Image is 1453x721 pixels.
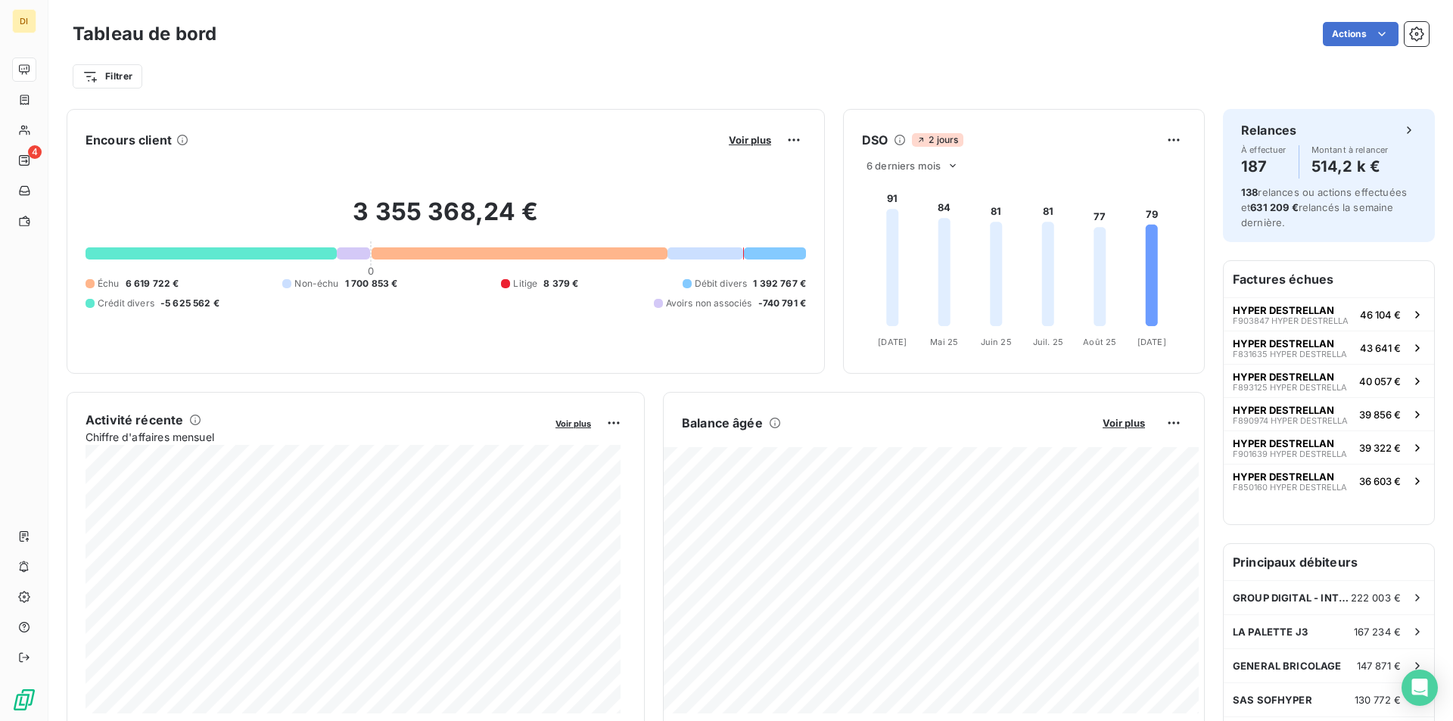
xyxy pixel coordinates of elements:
tspan: Août 25 [1083,337,1116,347]
span: relances ou actions effectuées et relancés la semaine dernière. [1241,186,1407,228]
button: Voir plus [1098,416,1150,430]
h6: Relances [1241,121,1296,139]
button: HYPER DESTRELLANF893125 HYPER DESTRELLA40 057 € [1224,364,1434,397]
span: HYPER DESTRELLAN [1233,304,1334,316]
span: 36 603 € [1359,475,1401,487]
span: 631 209 € [1250,201,1298,213]
h6: Factures échues [1224,261,1434,297]
span: 147 871 € [1357,660,1401,672]
button: HYPER DESTRELLANF901639 HYPER DESTRELLA39 322 € [1224,430,1434,464]
button: Voir plus [724,133,776,147]
button: HYPER DESTRELLANF890974 HYPER DESTRELLA39 856 € [1224,397,1434,430]
span: 222 003 € [1351,592,1401,604]
h6: Activité récente [86,411,183,429]
tspan: [DATE] [878,337,907,347]
span: Litige [513,277,537,291]
span: 46 104 € [1360,309,1401,321]
span: -740 791 € [758,297,807,310]
span: SAS SOFHYPER [1233,694,1312,706]
span: 2 jours [912,133,963,147]
span: HYPER DESTRELLAN [1233,471,1334,483]
tspan: Mai 25 [930,337,958,347]
span: F893125 HYPER DESTRELLA [1233,383,1347,392]
span: GENERAL BRICOLAGE [1233,660,1342,672]
span: Voir plus [1103,417,1145,429]
button: HYPER DESTRELLANF850160 HYPER DESTRELLA36 603 € [1224,464,1434,497]
span: HYPER DESTRELLAN [1233,371,1334,383]
span: Échu [98,277,120,291]
h6: Encours client [86,131,172,149]
h6: Balance âgée [682,414,763,432]
span: Chiffre d'affaires mensuel [86,429,545,445]
span: F903847 HYPER DESTRELLA [1233,316,1349,325]
button: Filtrer [73,64,142,89]
span: 0 [368,265,374,277]
span: 43 641 € [1360,342,1401,354]
div: DI [12,9,36,33]
span: 8 379 € [543,277,578,291]
h4: 514,2 k € [1311,154,1389,179]
span: 6 619 722 € [126,277,179,291]
h6: Principaux débiteurs [1224,544,1434,580]
span: -5 625 562 € [160,297,219,310]
div: Open Intercom Messenger [1402,670,1438,706]
button: Voir plus [551,416,596,430]
span: À effectuer [1241,145,1287,154]
button: HYPER DESTRELLANF903847 HYPER DESTRELLA46 104 € [1224,297,1434,331]
span: Montant à relancer [1311,145,1389,154]
tspan: Juil. 25 [1033,337,1063,347]
span: 6 derniers mois [867,160,941,172]
span: HYPER DESTRELLAN [1233,437,1334,449]
span: Voir plus [729,134,771,146]
span: LA PALETTE J3 [1233,626,1308,638]
h3: Tableau de bord [73,20,216,48]
span: Voir plus [555,418,591,429]
span: Débit divers [695,277,748,291]
tspan: [DATE] [1137,337,1166,347]
span: Non-échu [294,277,338,291]
h2: 3 355 368,24 € [86,197,806,242]
span: 1 392 767 € [753,277,806,291]
span: HYPER DESTRELLAN [1233,404,1334,416]
span: 167 234 € [1354,626,1401,638]
h6: DSO [862,131,888,149]
span: 130 772 € [1355,694,1401,706]
span: 4 [28,145,42,159]
img: Logo LeanPay [12,688,36,712]
span: F901639 HYPER DESTRELLA [1233,449,1347,458]
button: Actions [1323,22,1399,46]
span: 1 700 853 € [345,277,398,291]
span: F831635 HYPER DESTRELLA [1233,350,1347,359]
span: F850160 HYPER DESTRELLA [1233,483,1347,492]
h4: 187 [1241,154,1287,179]
span: F890974 HYPER DESTRELLA [1233,416,1348,425]
span: 40 057 € [1359,375,1401,387]
span: HYPER DESTRELLAN [1233,337,1334,350]
tspan: Juin 25 [981,337,1012,347]
span: 39 856 € [1359,409,1401,421]
span: 138 [1241,186,1258,198]
span: GROUP DIGITAL - INTERMOBILE [1233,592,1351,604]
span: 39 322 € [1359,442,1401,454]
span: Avoirs non associés [666,297,752,310]
span: Crédit divers [98,297,154,310]
button: HYPER DESTRELLANF831635 HYPER DESTRELLA43 641 € [1224,331,1434,364]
